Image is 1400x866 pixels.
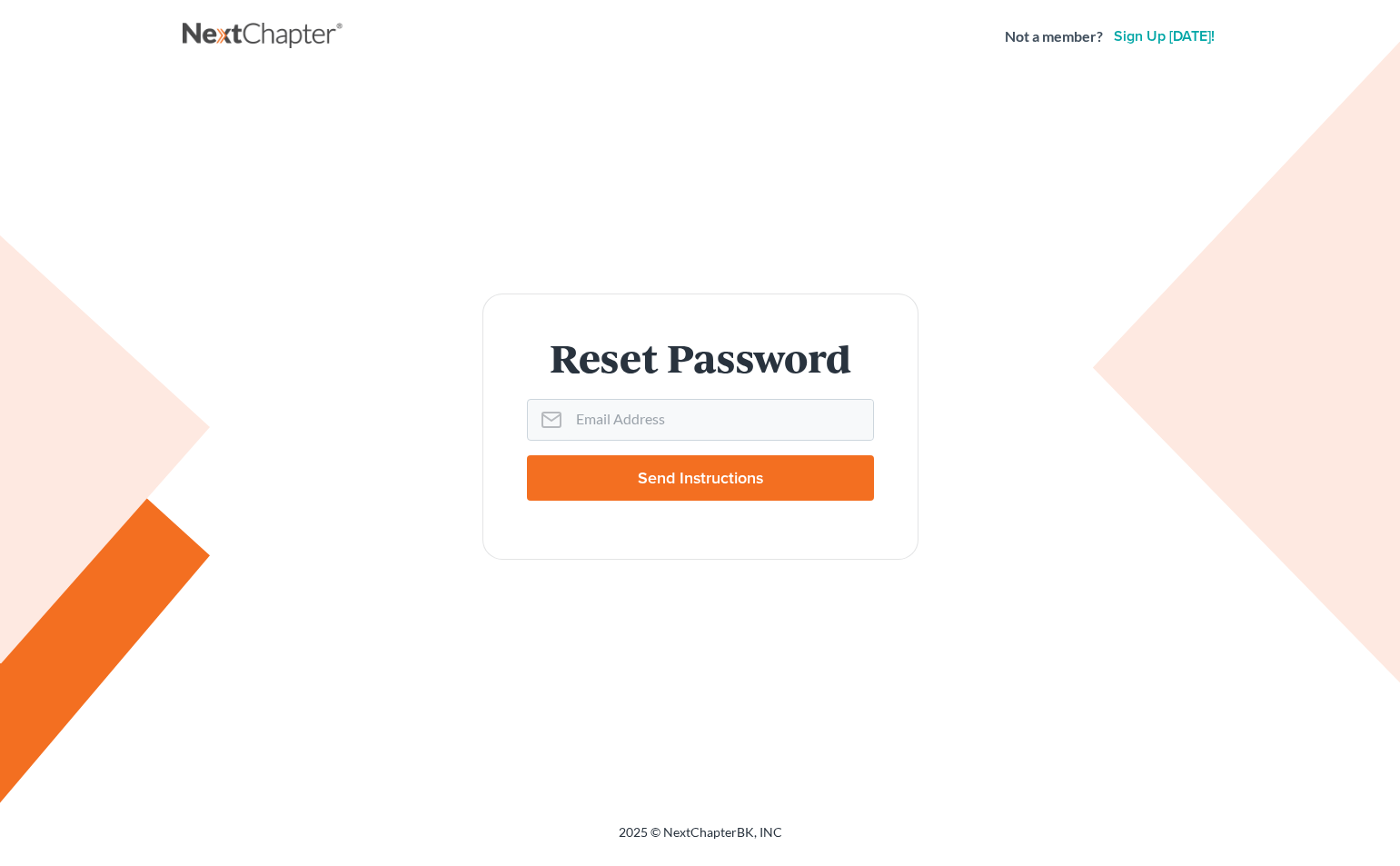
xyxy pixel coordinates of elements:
[527,455,874,501] input: Send Instructions
[1110,29,1218,44] a: Sign up [DATE]!
[527,338,874,377] h1: Reset Password
[569,400,873,440] input: Email Address
[183,823,1218,856] div: 2025 © NextChapterBK, INC
[1005,26,1103,47] strong: Not a member?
